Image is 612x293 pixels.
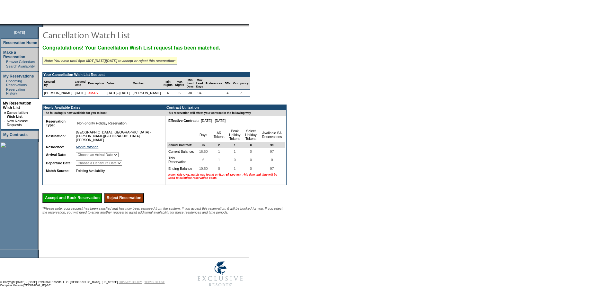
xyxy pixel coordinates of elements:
[105,77,132,90] td: Dates
[46,145,64,149] b: Residence:
[88,91,98,95] a: XMAS
[232,77,250,90] td: Occupancy
[249,142,253,148] span: 0
[43,24,44,27] img: blank.gif
[4,64,5,68] td: ·
[269,142,275,148] span: 99
[162,90,174,96] td: 6
[168,119,199,123] b: Effective Contract:
[232,90,250,96] td: 7
[42,28,171,41] img: pgTtlCancellationNotification.gif
[243,128,259,142] td: Select Holiday Tokens
[4,119,6,127] td: ·
[167,148,196,155] td: Current Balance:
[269,148,275,155] span: 97
[249,157,253,163] span: 0
[204,77,224,90] td: Preferences
[105,90,132,96] td: [DATE]- [DATE]
[119,280,142,284] a: PRIVACY POLICY
[167,172,285,181] td: Note: This CWL Match was found on [DATE] 3:00 AM. This date and time will be used to calculate re...
[42,206,283,214] span: *Please note, your request has been satisfied and has now been removed from the system. If you ac...
[200,142,206,148] span: 25
[217,142,221,148] span: 2
[201,157,206,163] span: 6
[211,128,227,142] td: AR Tokens
[145,280,165,284] a: TERMS OF USE
[195,90,205,96] td: 94
[7,111,28,118] a: Cancellation Wish List
[270,157,274,163] span: 0
[198,165,209,172] span: 10.50
[259,128,285,142] td: Available SA Reservations
[191,258,249,290] img: Exclusive Resorts
[131,90,162,96] td: [PERSON_NAME]
[43,105,162,110] td: Newly Available Dates
[4,87,5,95] td: ·
[43,90,74,96] td: [PERSON_NAME]
[233,142,237,148] span: 1
[3,50,25,59] a: Make a Reservation
[167,165,196,172] td: Ending Balance
[6,87,25,95] a: Reservation History
[233,157,237,163] span: 0
[87,77,105,90] td: Description
[42,193,102,203] input: Accept and Book Reservation
[233,165,237,172] span: 1
[76,120,128,126] span: Non-priority Holiday Reservation
[201,119,226,123] nobr: [DATE] - [DATE]
[198,148,209,155] span: 16.50
[269,165,275,172] span: 97
[43,72,250,77] td: Your Cancellation Wish List Request
[249,148,253,155] span: 0
[166,110,286,116] td: This reservation will affect your contract in the following way
[41,24,43,27] img: promoShadowLeftCorner.gif
[3,41,37,45] a: Reservation Home
[76,145,98,149] a: MonteRotondo
[185,77,195,90] td: Min Lead Days
[3,74,34,78] a: My Reservations
[217,157,221,163] span: 1
[6,60,35,64] a: Browse Calendars
[185,90,195,96] td: 30
[42,45,220,50] span: Congratulations! Your Cancellation Wish List request has been matched.
[104,193,144,203] input: Reject Reservation
[195,77,205,90] td: Max Lead Days
[46,153,66,157] b: Arrival Date:
[75,168,160,174] td: Existing Availability
[43,77,74,90] td: Created By
[167,155,196,165] td: This Reservation:
[162,77,174,90] td: Min Nights
[44,59,175,63] i: Note: You have until 5pm MDT [DATE][DATE] to accept or reject this reservation*
[224,90,232,96] td: 4
[46,119,66,127] b: Reservation Type:
[224,77,232,90] td: BRs
[46,134,66,138] b: Destination:
[74,77,87,90] td: Created Date
[217,148,221,155] span: 1
[46,161,72,165] b: Departure Date:
[74,90,87,96] td: [DATE]
[4,79,5,87] td: ·
[14,31,25,34] span: [DATE]
[249,165,253,172] span: 0
[7,119,28,127] a: New Release Requests
[227,128,243,142] td: Peak Holiday Tokens
[174,77,185,90] td: Max Nights
[6,64,35,68] a: Search Availability
[4,111,6,114] b: »
[46,169,69,173] b: Match Source:
[6,79,27,87] a: Upcoming Reservations
[167,142,196,148] td: Annual Contract:
[233,148,237,155] span: 1
[3,133,28,137] a: My Contracts
[75,129,160,143] td: [GEOGRAPHIC_DATA], [GEOGRAPHIC_DATA] - [PERSON_NAME][GEOGRAPHIC_DATA][PERSON_NAME]
[3,101,31,110] a: My Reservation Wish List
[43,110,162,116] td: The following is now available for you to book
[195,128,211,142] td: Days
[166,105,286,110] td: Contract Utilization
[174,90,185,96] td: 6
[4,60,5,64] td: ·
[131,77,162,90] td: Member
[217,165,221,172] span: 0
